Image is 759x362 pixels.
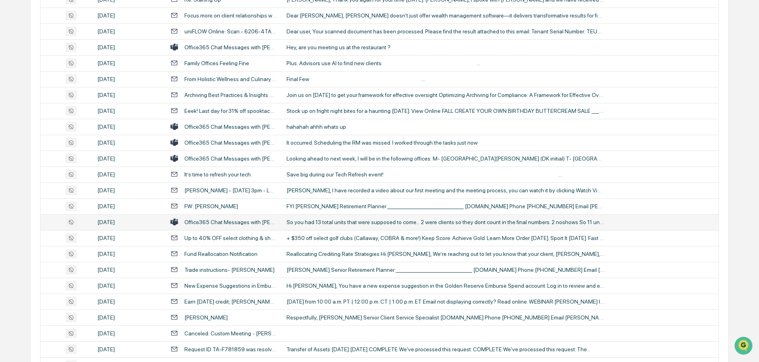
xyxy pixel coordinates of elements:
[16,100,51,108] span: Preclearance
[184,203,238,209] div: FW: [PERSON_NAME]
[97,314,161,321] div: [DATE]
[79,135,96,141] span: Pylon
[184,346,277,352] div: Request ID TA-F781859 was resolved.
[97,139,161,146] div: [DATE]
[54,97,102,111] a: 🗄️Attestations
[287,108,604,114] div: Stock up on fright night bites for a haunting [DATE]. View Online FALL CREATE YOUR OWN BIRTHDAY B...
[287,124,604,130] div: hahahah ahhh whats up
[184,314,228,321] div: [PERSON_NAME]
[287,92,604,98] div: Join us on [DATE] to get your framework for effective oversight Optimizing Archiving for Complian...
[97,267,161,273] div: [DATE]
[5,112,53,126] a: 🔎Data Lookup
[287,155,604,162] div: Looking ahead to next week, I will be in the following offices: M- [GEOGRAPHIC_DATA][PERSON_NAME]...
[97,330,161,337] div: [DATE]
[184,283,277,289] div: New Expense Suggestions in Emburse Spend
[97,298,161,305] div: [DATE]
[287,298,604,305] div: [DATE] from 10:00 a.m. PT | 12:00 p.m. CT | 1:00 p.m. ET Email not displaying correctly? Read onl...
[97,187,161,194] div: [DATE]
[135,63,145,73] button: Start new chat
[287,203,604,209] div: FYI [PERSON_NAME] Retirement Planner ________________________________ [DOMAIN_NAME] Phone [PHONE_...
[97,155,161,162] div: [DATE]
[58,101,64,107] div: 🗄️
[287,283,604,289] div: Hi [PERSON_NAME], You have a new expense suggestion in the Golden Reserve Emburse Spend account. ...
[97,92,161,98] div: [DATE]
[184,60,249,66] div: Family Offices Feeling Fine
[97,251,161,257] div: [DATE]
[97,219,161,225] div: [DATE]
[287,346,604,352] div: Transfer of Assets [DATE] [DATE] COMPLETE We've processed this request. COMPLETE We've processed ...
[16,115,50,123] span: Data Lookup
[97,28,161,35] div: [DATE]
[97,76,161,82] div: [DATE]
[184,76,277,82] div: From Holistic Wellness and Culinary Delights
[287,44,604,50] div: Hey, are you meeting us at the restaurant ?
[8,116,14,122] div: 🔎
[184,235,277,241] div: Up to 40% OFF select clothing & shoes is right this way 👉
[97,60,161,66] div: [DATE]
[287,60,604,66] div: Plus: Advisors use AI to find new clients. ‌ ‌ ‌ ‌ ‌ ‌ ‌ ‌ ‌ ‌ ‌ ‌ ‌ ‌ ‌ ‌ ‌ ‌ ‌ ‌ ‌ ‌ ‌ ‌ ‌ ‌ ‌ ...
[184,330,277,337] div: Canceled: Custom Meeting - [PERSON_NAME]
[97,12,161,19] div: [DATE]
[97,346,161,352] div: [DATE]
[287,139,604,146] div: It occurred. Scheduling the RM was missed. I worked through the tasks just now
[27,61,130,69] div: Start new chat
[287,219,604,225] div: So you had 13 total units that were supposed to come... 2 were clients so they dont count in the ...
[5,97,54,111] a: 🖐️Preclearance
[184,124,277,130] div: Office365 Chat Messages with [PERSON_NAME], [PERSON_NAME] on [DATE]
[287,251,604,257] div: Reallocating Crediting Rate Strategies Hi [PERSON_NAME], We’re reaching out to let you know that ...
[97,203,161,209] div: [DATE]
[8,101,14,107] div: 🖐️
[287,28,604,35] div: Dear user, Your scanned document has been processed. Please find the result attached to this emai...
[184,44,277,50] div: Office365 Chat Messages with [PERSON_NAME], [PERSON_NAME] on [DATE]
[97,44,161,50] div: [DATE]
[27,69,101,75] div: We're available if you need us!
[184,187,277,194] div: [PERSON_NAME] - [DATE] 3pm - Look forward to meeting
[734,336,755,357] iframe: Open customer support
[97,171,161,178] div: [DATE]
[184,171,252,178] div: It’s time to refresh your tech.
[184,267,275,273] div: Trade instructions- [PERSON_NAME]
[8,61,22,75] img: 1746055101610-c473b297-6a78-478c-a979-82029cc54cd1
[184,298,277,305] div: Earn [DATE] credit; [PERSON_NAME] Investments' RIA only Virtual Due Diligence
[66,100,99,108] span: Attestations
[287,235,604,241] div: + $350 off select golf clubs (Callaway, COBRA & more!) Keep Score. Achieve Gold. Learn More Order...
[287,314,604,321] div: Respectfully, [PERSON_NAME] Senior Client Service Specialist [DOMAIN_NAME] Phone [PHONE_NUMBER] E...
[97,108,161,114] div: [DATE]
[184,92,277,98] div: Archiving Best Practices & Insights Webinar
[184,108,277,114] div: Eeek! Last day for 31% off spooktacular treats sitewide.
[287,267,604,273] div: [PERSON_NAME] Senior Retirement Planner ________________________________ [DOMAIN_NAME] Phone [PHO...
[56,134,96,141] a: Powered byPylon
[97,124,161,130] div: [DATE]
[184,28,277,35] div: uniFLOW Online: Scan - 6206-4TA02406 [DATE] 10:59
[287,187,604,194] div: [PERSON_NAME], I have recorded a video about our first meeting and the meeting process, you can w...
[287,171,604,178] div: Save big during our Tech Refresh event! ﻿͏ ﻿͏ ﻿͏ ﻿͏ ﻿͏ ﻿͏ ﻿͏ ﻿͏ ﻿͏ ﻿͏ ﻿͏ ﻿͏ ﻿͏ ﻿͏ ﻿͏ ﻿͏ ﻿͏ ﻿͏ ﻿͏ ...
[8,17,145,29] p: How can we help?
[184,219,277,225] div: Office365 Chat Messages with [PERSON_NAME], [PERSON_NAME] on [DATE]
[184,155,277,162] div: Office365 Chat Messages with [PERSON_NAME], [PERSON_NAME], [PERSON_NAME], [PERSON_NAME] on [DATE]
[97,235,161,241] div: [DATE]
[184,139,277,146] div: Office365 Chat Messages with [PERSON_NAME], [PERSON_NAME] on [DATE]
[184,12,277,19] div: Focus more on client relationships while we do the heavy lifting.
[184,251,258,257] div: Fund Reallocation Notification
[287,12,604,19] div: Dear [PERSON_NAME], [PERSON_NAME] doesn't just offer wealth management software—it delivers trans...
[97,283,161,289] div: [DATE]
[287,76,604,82] div: Final Few ͏ ͏ ͏ ͏ ͏ ͏ ͏ ͏ ͏ ͏ ͏ ͏ ͏ ͏ ͏ ͏ ͏ ͏ ͏ ͏ ͏ ͏ ͏ ͏ ͏ ͏ ͏ ͏ ͏ ͏ ͏ ͏ ͏ ͏ ͏ ͏ ͏ ͏ ͏ ͏ ͏ ͏ ͏ ͏...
